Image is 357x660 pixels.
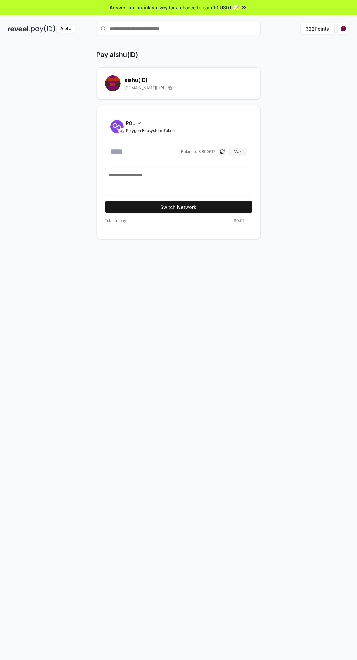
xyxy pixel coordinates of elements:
[118,128,125,134] img: Polygon
[110,120,124,133] img: Polygon Ecosystem Token
[8,25,30,33] img: reveel_dark
[125,85,167,91] span: [DOMAIN_NAME][URL]
[31,25,55,33] img: pay_id
[105,218,127,223] span: Total to pay
[97,50,138,59] h1: Pay aishu(ID)
[125,76,252,84] h2: aishu (ID)
[110,4,168,11] span: Answer our quick survey
[229,148,247,155] button: Max
[234,218,245,223] span: $0.01
[126,120,135,127] span: POL
[300,23,335,34] button: 322Points
[126,128,175,133] span: Polygon Ecosystem Token
[57,25,75,33] div: Alpha
[169,4,239,11] span: for a chance to earn 10 USDT 📝
[199,149,216,154] span: 3.800617
[105,201,252,213] button: Switch Network
[181,149,197,154] span: Balance:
